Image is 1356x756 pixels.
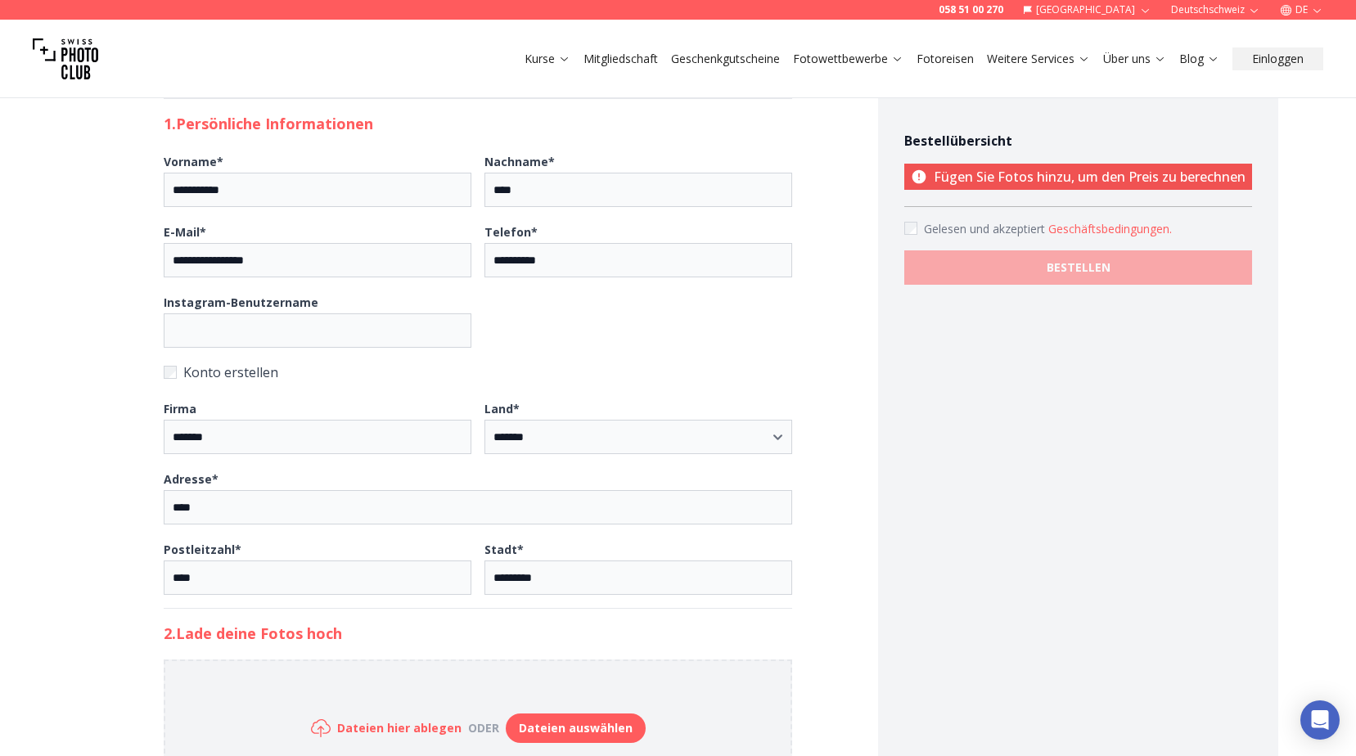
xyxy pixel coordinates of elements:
[786,47,910,70] button: Fotowettbewerbe
[939,3,1003,16] a: 058 51 00 270
[484,243,792,277] input: Telefon*
[1300,700,1340,740] div: Open Intercom Messenger
[904,131,1252,151] h4: Bestellübersicht
[164,224,206,240] b: E-Mail *
[484,173,792,207] input: Nachname*
[577,47,664,70] button: Mitgliedschaft
[1048,221,1172,237] button: Accept termsGelesen und akzeptiert
[164,361,792,384] label: Konto erstellen
[484,224,538,240] b: Telefon *
[583,51,658,67] a: Mitgliedschaft
[1097,47,1173,70] button: Über uns
[462,720,506,736] div: oder
[164,173,471,207] input: Vorname*
[164,243,471,277] input: E-Mail*
[924,221,1048,236] span: Gelesen und akzeptiert
[164,490,792,524] input: Adresse*
[164,313,471,348] input: Instagram-Benutzername
[1179,51,1219,67] a: Blog
[917,51,974,67] a: Fotoreisen
[518,47,577,70] button: Kurse
[164,295,318,310] b: Instagram-Benutzername
[980,47,1097,70] button: Weitere Services
[484,542,524,557] b: Stadt *
[1232,47,1323,70] button: Einloggen
[1047,259,1110,276] b: BESTELLEN
[904,250,1252,285] button: BESTELLEN
[164,420,471,454] input: Firma
[164,622,792,645] h2: 2. Lade deine Fotos hoch
[164,471,218,487] b: Adresse *
[987,51,1090,67] a: Weitere Services
[525,51,570,67] a: Kurse
[910,47,980,70] button: Fotoreisen
[33,26,98,92] img: Swiss photo club
[164,560,471,595] input: Postleitzahl*
[793,51,903,67] a: Fotowettbewerbe
[484,420,792,454] select: Land*
[671,51,780,67] a: Geschenkgutscheine
[484,401,520,416] b: Land *
[484,560,792,595] input: Stadt*
[164,401,196,416] b: Firma
[164,366,177,379] input: Konto erstellen
[664,47,786,70] button: Geschenkgutscheine
[904,164,1252,190] p: Fügen Sie Fotos hinzu, um den Preis zu berechnen
[164,112,792,135] h2: 1. Persönliche Informationen
[484,154,555,169] b: Nachname *
[1173,47,1226,70] button: Blog
[164,542,241,557] b: Postleitzahl *
[904,222,917,235] input: Accept terms
[1103,51,1166,67] a: Über uns
[506,713,646,743] button: Dateien auswählen
[164,154,223,169] b: Vorname *
[337,720,462,736] h6: Dateien hier ablegen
